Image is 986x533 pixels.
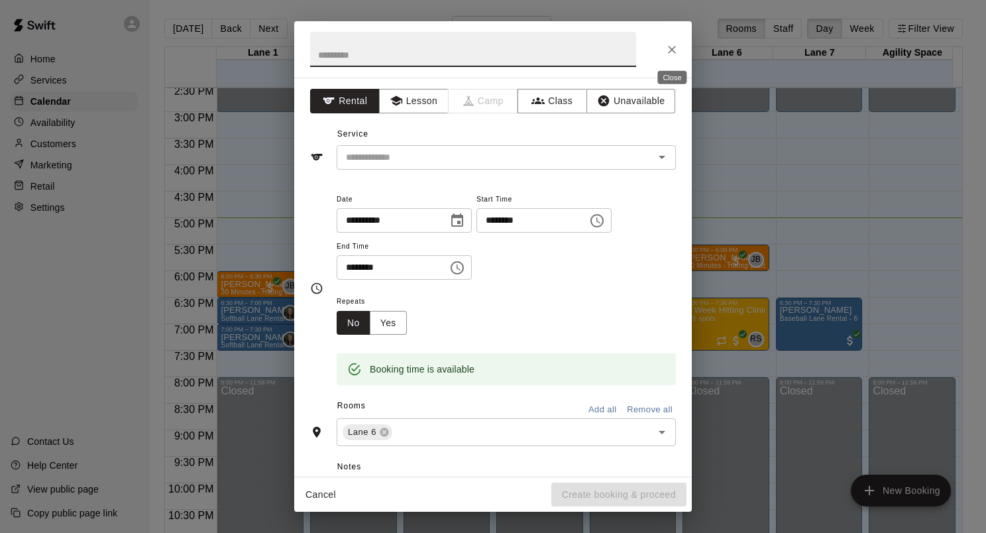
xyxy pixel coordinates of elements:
span: Lane 6 [343,426,382,439]
svg: Timing [310,282,323,295]
svg: Service [310,150,323,164]
button: Add all [581,400,624,420]
span: Date [337,191,472,209]
div: Close [657,71,686,84]
span: Start Time [476,191,612,209]
div: outlined button group [337,311,407,335]
div: Lane 6 [343,424,392,440]
button: No [337,311,370,335]
button: Lesson [379,89,449,113]
button: Open [653,148,671,166]
button: Choose time, selected time is 3:45 PM [584,207,610,234]
button: Unavailable [586,89,675,113]
button: Yes [370,311,407,335]
span: End Time [337,238,472,256]
button: Open [653,423,671,442]
span: Rooms [337,401,366,410]
button: Class [518,89,587,113]
button: Close [660,38,684,62]
span: Service [337,129,368,139]
span: Camps can only be created in the Services page [449,89,518,113]
button: Cancel [300,483,342,507]
button: Remove all [624,400,676,420]
button: Choose time, selected time is 4:15 PM [444,255,470,281]
div: Booking time is available [370,357,474,381]
svg: Rooms [310,426,323,439]
span: Notes [337,457,676,478]
button: Choose date, selected date is Aug 18, 2025 [444,207,470,234]
button: Rental [310,89,380,113]
span: Repeats [337,293,417,311]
